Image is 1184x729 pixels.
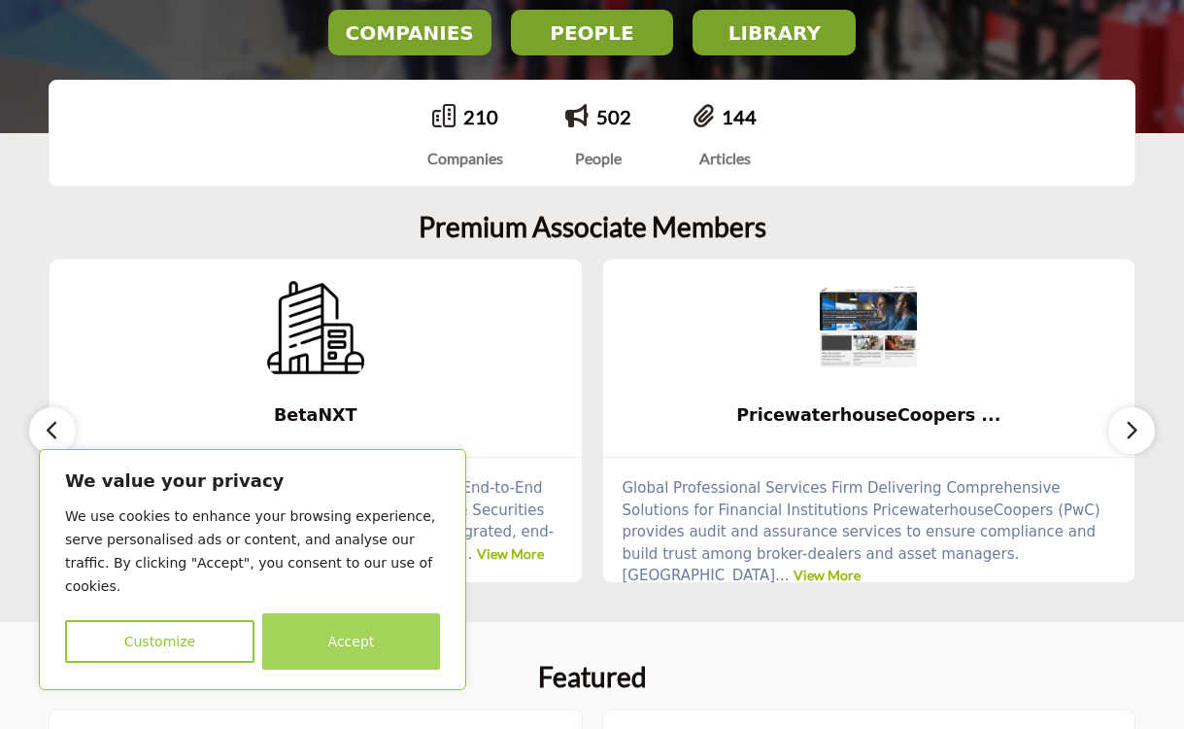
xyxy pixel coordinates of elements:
span: BetaNXT [79,402,553,428]
a: View More [794,567,861,583]
span: PricewaterhouseCoopers ... [632,402,1106,428]
button: PEOPLE [511,10,674,55]
div: People [565,147,631,170]
p: We use cookies to enhance your browsing experience, serve personalised ads or content, and analys... [65,504,440,598]
a: View More [477,545,544,562]
h2: COMPANIES [334,21,486,45]
button: LIBRARY [693,10,856,55]
h2: PEOPLE [517,21,668,45]
button: Accept [262,613,440,670]
a: BetaNXT [50,390,582,441]
h2: Premium Associate Members [419,211,766,244]
b: BetaNXT [79,390,553,441]
a: 210 [463,105,498,128]
img: PricewaterhouseCoopers LLP [820,279,917,376]
img: BetaNXT [267,279,364,376]
a: PricewaterhouseCoopers ... [603,390,1135,441]
a: 144 [722,105,757,128]
h2: LIBRARY [698,21,850,45]
b: PricewaterhouseCoopers LLP [632,390,1106,441]
p: We value your privacy [65,469,440,493]
p: Global Professional Services Firm Delivering Comprehensive Solutions for Financial Institutions P... [623,477,1116,587]
button: COMPANIES [328,10,491,55]
h2: Featured [538,661,647,694]
a: 502 [596,105,631,128]
div: Companies [427,147,503,170]
span: ... [775,567,789,584]
div: Articles [693,147,757,170]
button: Customize [65,620,254,663]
